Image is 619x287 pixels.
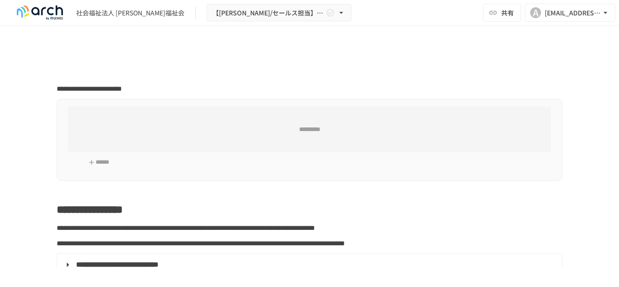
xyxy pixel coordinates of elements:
div: [EMAIL_ADDRESS][DOMAIN_NAME] [545,7,601,19]
img: logo-default@2x-9cf2c760.svg [11,5,69,20]
div: A [530,7,541,18]
span: 【[PERSON_NAME]/セールス担当】社会福祉法人 [PERSON_NAME]福祉会様_導入支援サポート [213,7,324,19]
button: A[EMAIL_ADDRESS][DOMAIN_NAME] [525,4,615,22]
div: 社会福祉法人 [PERSON_NAME]福祉会 [76,8,184,18]
span: 共有 [501,8,514,18]
button: 【[PERSON_NAME]/セールス担当】社会福祉法人 [PERSON_NAME]福祉会様_導入支援サポート [207,4,352,22]
button: 共有 [483,4,521,22]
